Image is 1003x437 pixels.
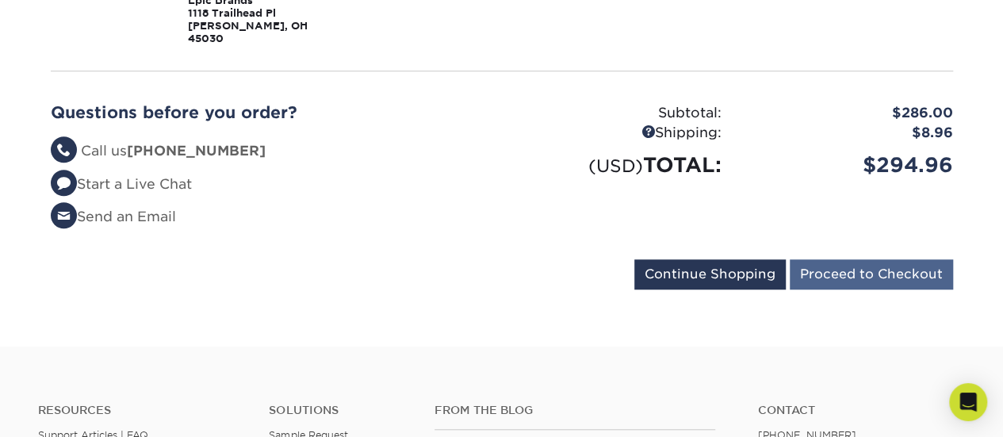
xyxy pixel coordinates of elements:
[435,404,715,417] h4: From the Blog
[502,150,733,180] div: TOTAL:
[733,123,965,144] div: $8.96
[733,150,965,180] div: $294.96
[790,259,953,289] input: Proceed to Checkout
[758,404,965,417] a: Contact
[127,143,266,159] strong: [PHONE_NUMBER]
[51,103,490,122] h2: Questions before you order?
[588,155,643,176] small: (USD)
[502,123,733,144] div: Shipping:
[51,209,176,224] a: Send an Email
[38,404,245,417] h4: Resources
[269,404,410,417] h4: Solutions
[502,103,733,124] div: Subtotal:
[949,383,987,421] div: Open Intercom Messenger
[51,141,490,162] li: Call us
[634,259,786,289] input: Continue Shopping
[51,176,192,192] a: Start a Live Chat
[733,103,965,124] div: $286.00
